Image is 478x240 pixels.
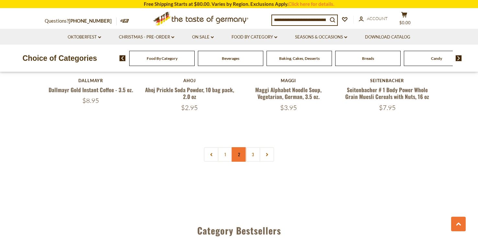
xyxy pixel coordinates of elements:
a: Breads [362,56,374,61]
a: Click here for details. [288,1,334,7]
img: previous arrow [119,55,126,61]
a: Seasons & Occasions [295,34,347,41]
span: $3.95 [280,104,297,112]
a: Food By Category [232,34,277,41]
p: Questions? [45,17,117,25]
a: Christmas - PRE-ORDER [119,34,174,41]
a: Candy [431,56,442,61]
a: Baking, Cakes, Desserts [279,56,320,61]
div: Seitenbacher [341,78,433,83]
a: Beverages [222,56,239,61]
a: 3 [246,147,260,162]
a: Account [359,15,388,22]
span: $0.00 [399,20,411,25]
img: next arrow [456,55,462,61]
div: Ahoj [143,78,236,83]
a: [PHONE_NUMBER] [69,18,112,24]
div: Maggi [242,78,335,83]
span: $8.95 [82,96,99,104]
span: $2.95 [181,104,198,112]
a: Download Catalog [365,34,410,41]
a: 1 [218,147,233,162]
a: Oktoberfest [68,34,101,41]
a: Dallmayr Gold Instant Coffee - 3.5 oz. [49,86,133,94]
span: Account [367,16,388,21]
button: $0.00 [394,12,414,28]
span: $7.95 [379,104,396,112]
a: Seitenbacher # 1 Body Power Whole Grain Muesli Cereals with Nuts, 16 oz [345,86,429,101]
a: Food By Category [147,56,177,61]
a: On Sale [192,34,214,41]
a: 2 [232,147,246,162]
div: Dallmayr [45,78,137,83]
a: Maggi Alphabet Noodle Soup, Vegetarian, German, 3.5 oz. [255,86,322,101]
a: Ahoj Prickle Soda Powder, 10 bag pack, 2.0 oz [145,86,234,101]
